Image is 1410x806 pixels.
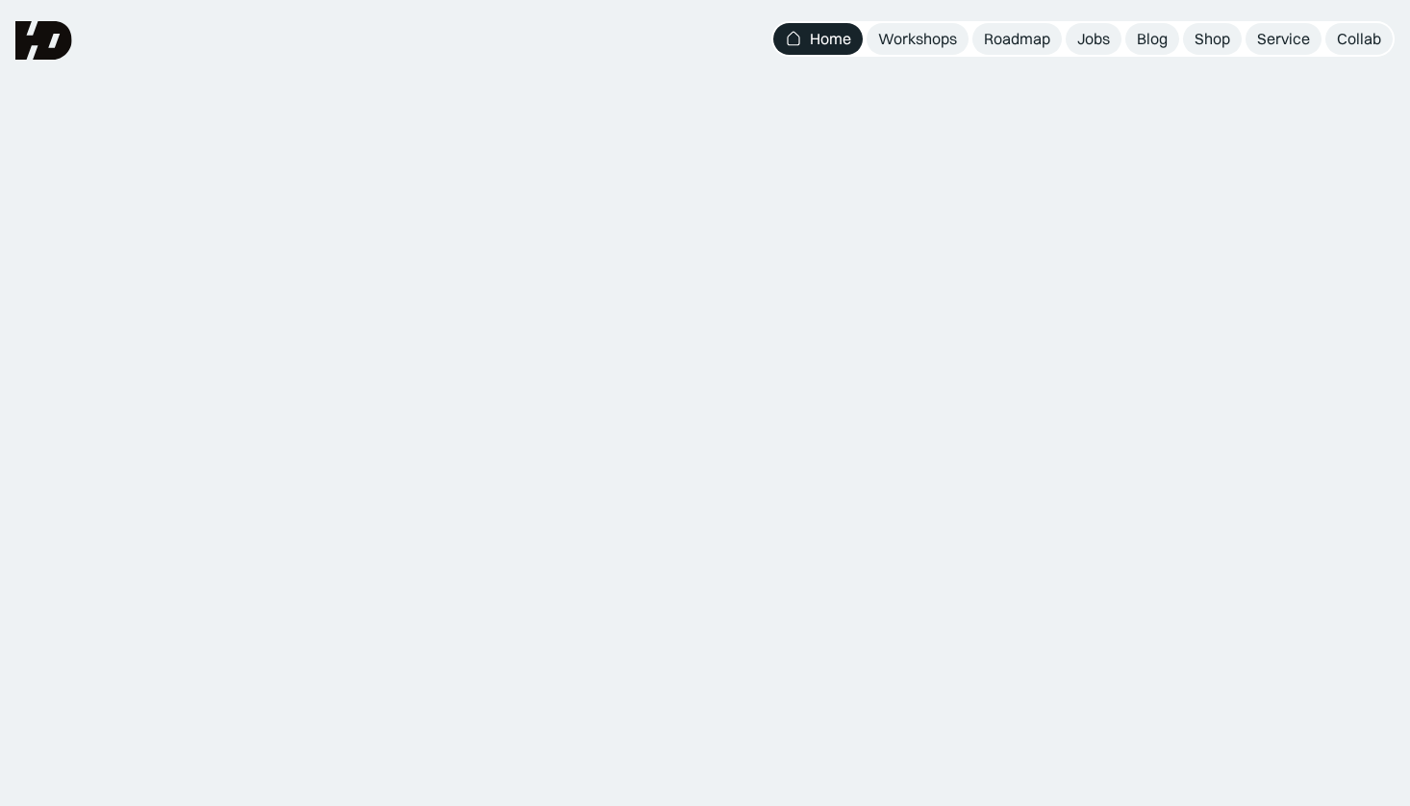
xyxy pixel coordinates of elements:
div: Service [1257,29,1310,49]
a: Service [1246,23,1322,55]
div: Blog [1137,29,1168,49]
a: Jobs [1066,23,1121,55]
div: Shop [1195,29,1230,49]
div: Workshops [878,29,957,49]
a: Home [773,23,863,55]
div: Home [810,29,851,49]
a: Shop [1183,23,1242,55]
a: Roadmap [972,23,1062,55]
a: Blog [1125,23,1179,55]
a: Collab [1325,23,1393,55]
div: Collab [1337,29,1381,49]
div: Roadmap [984,29,1050,49]
a: Workshops [867,23,969,55]
div: Jobs [1077,29,1110,49]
